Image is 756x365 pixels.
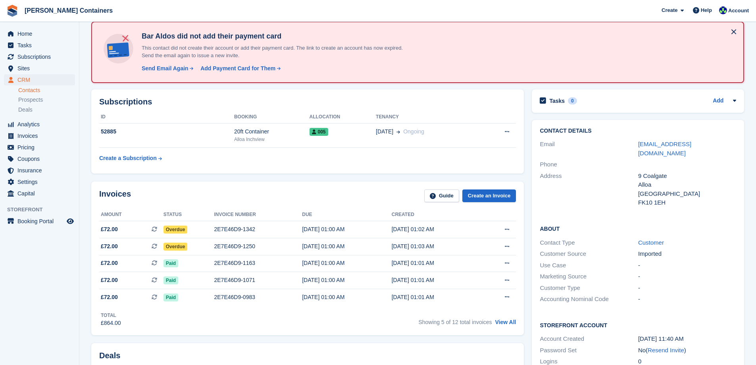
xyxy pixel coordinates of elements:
[99,351,120,360] h2: Deals
[6,5,18,17] img: stora-icon-8386f47178a22dfd0bd8f6a31ec36ba5ce8667c1dd55bd0f319d3a0aa187defe.svg
[646,347,686,353] span: ( )
[101,276,118,284] span: £72.00
[4,130,75,141] a: menu
[302,209,392,221] th: Due
[540,172,638,207] div: Address
[99,189,131,203] h2: Invoices
[540,334,638,344] div: Account Created
[540,295,638,304] div: Accounting Nominal Code
[99,154,157,162] div: Create a Subscription
[214,209,302,221] th: Invoice number
[310,128,328,136] span: 005
[101,242,118,251] span: £72.00
[234,127,310,136] div: 20ft Container
[638,272,736,281] div: -
[234,136,310,143] div: Alloa Inchview
[713,97,723,106] a: Add
[164,226,188,234] span: Overdue
[4,142,75,153] a: menu
[540,272,638,281] div: Marketing Source
[701,6,712,14] span: Help
[65,216,75,226] a: Preview store
[4,28,75,39] a: menu
[99,97,516,106] h2: Subscriptions
[164,209,214,221] th: Status
[214,225,302,234] div: 2E7E46D9-1342
[4,165,75,176] a: menu
[99,127,234,136] div: 52885
[495,319,516,325] a: View All
[4,63,75,74] a: menu
[4,119,75,130] a: menu
[17,119,65,130] span: Analytics
[197,64,281,73] a: Add Payment Card for Them
[638,284,736,293] div: -
[17,216,65,227] span: Booking Portal
[17,142,65,153] span: Pricing
[302,242,392,251] div: [DATE] 01:00 AM
[638,189,736,199] div: [GEOGRAPHIC_DATA]
[4,74,75,85] a: menu
[302,293,392,301] div: [DATE] 01:00 AM
[568,97,577,104] div: 0
[540,128,736,134] h2: Contact Details
[17,153,65,164] span: Coupons
[376,127,393,136] span: [DATE]
[17,188,65,199] span: Capital
[164,243,188,251] span: Overdue
[142,64,189,73] div: Send Email Again
[462,189,516,203] a: Create an Invoice
[392,225,481,234] div: [DATE] 01:02 AM
[214,259,302,267] div: 2E7E46D9-1163
[17,74,65,85] span: CRM
[376,111,480,124] th: Tenancy
[7,206,79,214] span: Storefront
[17,130,65,141] span: Invoices
[4,153,75,164] a: menu
[540,346,638,355] div: Password Set
[17,40,65,51] span: Tasks
[424,189,459,203] a: Guide
[17,63,65,74] span: Sites
[638,249,736,259] div: Imported
[540,321,736,329] h2: Storefront Account
[540,160,638,169] div: Phone
[4,188,75,199] a: menu
[101,293,118,301] span: £72.00
[164,276,178,284] span: Paid
[164,294,178,301] span: Paid
[638,239,664,246] a: Customer
[392,209,481,221] th: Created
[662,6,677,14] span: Create
[392,276,481,284] div: [DATE] 01:01 AM
[17,51,65,62] span: Subscriptions
[4,216,75,227] a: menu
[21,4,116,17] a: [PERSON_NAME] Containers
[540,224,736,232] h2: About
[234,111,310,124] th: Booking
[549,97,565,104] h2: Tasks
[638,172,736,181] div: 9 Coalgate
[18,96,43,104] span: Prospects
[17,165,65,176] span: Insurance
[719,6,727,14] img: Audra Whitelaw
[17,28,65,39] span: Home
[18,87,75,94] a: Contacts
[139,44,416,60] p: This contact did not create their account or add their payment card. The link to create an accoun...
[214,276,302,284] div: 2E7E46D9-1071
[392,259,481,267] div: [DATE] 01:01 AM
[101,225,118,234] span: £72.00
[392,293,481,301] div: [DATE] 01:01 AM
[638,198,736,207] div: FK10 1EH
[638,141,691,156] a: [EMAIL_ADDRESS][DOMAIN_NAME]
[418,319,492,325] span: Showing 5 of 12 total invoices
[302,276,392,284] div: [DATE] 01:00 AM
[101,319,121,327] div: £864.00
[214,242,302,251] div: 2E7E46D9-1250
[102,32,135,66] img: no-card-linked-e7822e413c904bf8b177c4d89f31251c4716f9871600ec3ca5bfc59e148c83f4.svg
[638,261,736,270] div: -
[540,249,638,259] div: Customer Source
[302,225,392,234] div: [DATE] 01:00 AM
[540,140,638,158] div: Email
[139,32,416,41] h4: Bar Aldos did not add their payment card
